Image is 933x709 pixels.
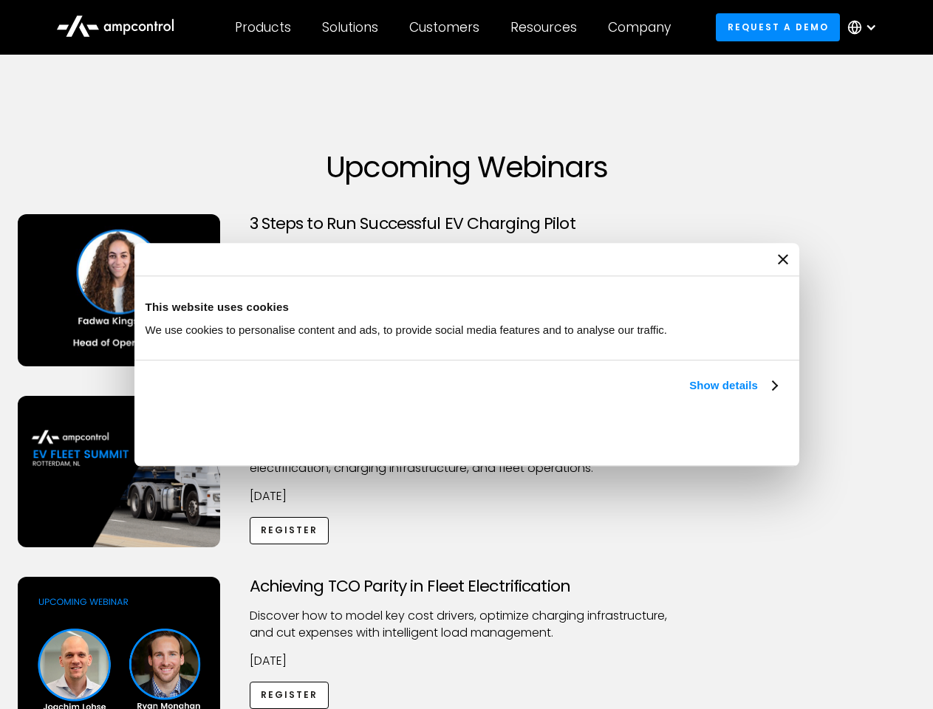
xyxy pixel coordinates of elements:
[250,653,684,669] p: [DATE]
[250,214,684,233] h3: 3 Steps to Run Successful EV Charging Pilot
[608,19,671,35] div: Company
[250,488,684,504] p: [DATE]
[510,19,577,35] div: Resources
[250,608,684,641] p: Discover how to model key cost drivers, optimize charging infrastructure, and cut expenses with i...
[235,19,291,35] div: Products
[18,149,916,185] h1: Upcoming Webinars
[778,254,788,264] button: Close banner
[570,411,782,454] button: Okay
[250,577,684,596] h3: Achieving TCO Parity in Fleet Electrification
[250,517,329,544] a: Register
[146,298,788,316] div: This website uses cookies
[250,682,329,709] a: Register
[322,19,378,35] div: Solutions
[146,323,668,336] span: We use cookies to personalise content and ads, to provide social media features and to analyse ou...
[409,19,479,35] div: Customers
[689,377,776,394] a: Show details
[716,13,840,41] a: Request a demo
